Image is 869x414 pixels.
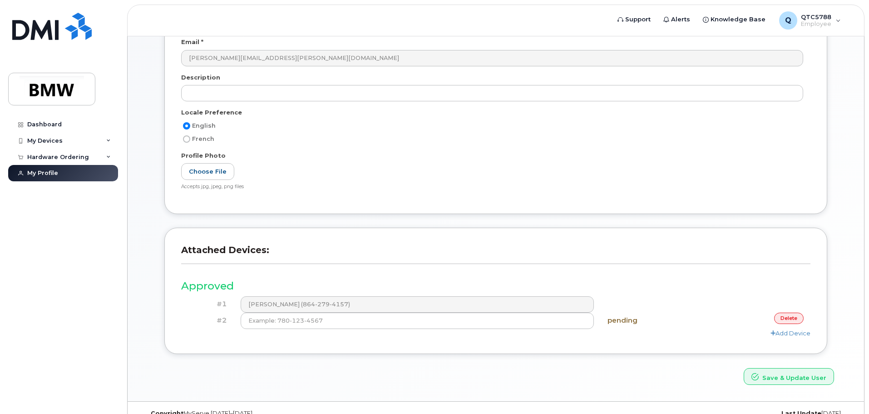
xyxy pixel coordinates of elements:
[181,184,803,190] div: Accepts jpg, jpeg, png files
[657,10,696,29] a: Alerts
[774,313,804,324] a: delete
[183,122,190,130] input: English
[671,15,690,24] span: Alerts
[773,11,847,30] div: QTC5788
[192,122,216,129] span: English
[241,313,594,329] input: Example: 780-123-4567
[696,10,772,29] a: Knowledge Base
[181,244,810,264] h3: Attached Devices:
[801,20,831,28] span: Employee
[181,73,220,82] label: Description
[611,10,657,29] a: Support
[711,15,765,24] span: Knowledge Base
[801,13,831,20] span: QTC5788
[183,135,190,143] input: French
[181,163,234,180] label: Choose File
[188,300,227,308] h4: #1
[192,135,214,142] span: French
[829,374,862,407] iframe: Messenger Launcher
[625,15,651,24] span: Support
[770,329,810,337] a: Add Device
[181,38,203,46] label: Email *
[181,280,810,292] h3: Approved
[188,317,227,324] h4: #2
[181,151,226,160] label: Profile Photo
[607,317,699,324] h4: pending
[785,15,791,26] span: Q
[181,108,242,117] label: Locale Preference
[744,368,834,385] button: Save & Update User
